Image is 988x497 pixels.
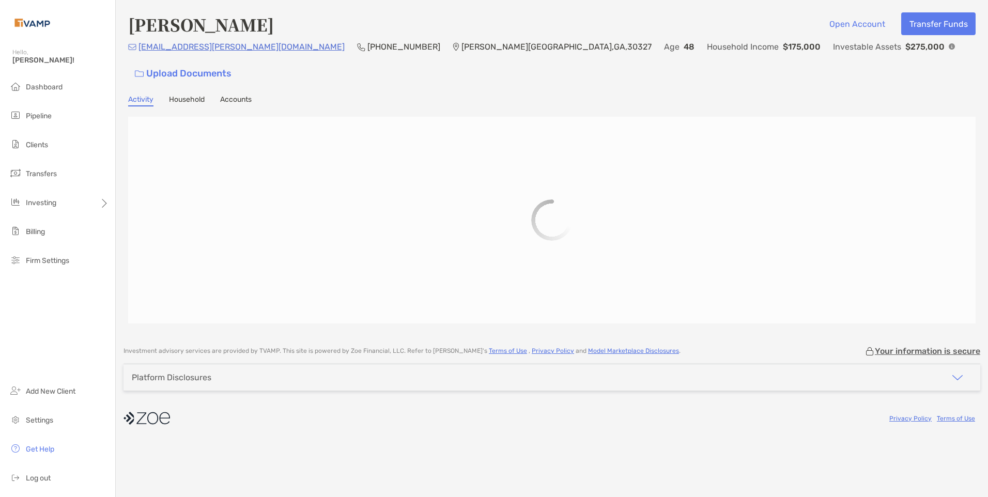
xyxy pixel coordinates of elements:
[128,63,238,85] a: Upload Documents
[9,225,22,237] img: billing icon
[26,416,53,425] span: Settings
[132,372,211,382] div: Platform Disclosures
[9,196,22,208] img: investing icon
[12,4,52,41] img: Zoe Logo
[128,44,136,50] img: Email Icon
[937,415,975,422] a: Terms of Use
[489,347,527,354] a: Terms of Use
[588,347,679,354] a: Model Marketplace Disclosures
[9,384,22,397] img: add_new_client icon
[12,56,109,65] span: [PERSON_NAME]!
[135,70,144,77] img: button icon
[26,198,56,207] span: Investing
[905,40,945,53] p: $275,000
[26,227,45,236] span: Billing
[707,40,779,53] p: Household Income
[684,40,694,53] p: 48
[951,371,964,384] img: icon arrow
[220,95,252,106] a: Accounts
[9,80,22,92] img: dashboard icon
[124,347,681,355] p: Investment advisory services are provided by TVAMP . This site is powered by Zoe Financial, LLC. ...
[9,413,22,426] img: settings icon
[461,40,652,53] p: [PERSON_NAME][GEOGRAPHIC_DATA] , GA , 30327
[26,112,52,120] span: Pipeline
[889,415,932,422] a: Privacy Policy
[949,43,955,50] img: Info Icon
[357,43,365,51] img: Phone Icon
[9,109,22,121] img: pipeline icon
[169,95,205,106] a: Household
[26,141,48,149] span: Clients
[875,346,980,356] p: Your information is secure
[26,256,69,265] span: Firm Settings
[9,167,22,179] img: transfers icon
[367,40,440,53] p: [PHONE_NUMBER]
[26,83,63,91] span: Dashboard
[9,471,22,484] img: logout icon
[532,347,574,354] a: Privacy Policy
[901,12,976,35] button: Transfer Funds
[26,387,75,396] span: Add New Client
[783,40,821,53] p: $175,000
[26,169,57,178] span: Transfers
[26,474,51,483] span: Log out
[9,254,22,266] img: firm-settings icon
[124,407,170,430] img: company logo
[9,442,22,455] img: get-help icon
[453,43,459,51] img: Location Icon
[9,138,22,150] img: clients icon
[128,95,153,106] a: Activity
[833,40,901,53] p: Investable Assets
[26,445,54,454] span: Get Help
[821,12,893,35] button: Open Account
[128,12,274,36] h4: [PERSON_NAME]
[138,40,345,53] p: [EMAIL_ADDRESS][PERSON_NAME][DOMAIN_NAME]
[664,40,680,53] p: Age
